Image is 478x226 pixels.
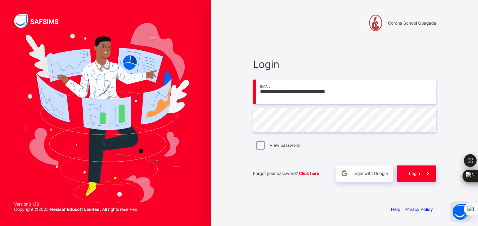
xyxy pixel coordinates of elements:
[270,143,300,148] label: View password
[14,201,138,207] span: Version 0.1.19
[14,207,138,212] span: Copyright © 2025 All rights reserved.
[22,23,189,203] img: Hero Image
[404,207,433,212] a: Privacy Policy
[352,171,388,176] span: Login with Google
[299,171,319,176] a: Click here
[14,14,67,28] img: SAFSIMS Logo
[253,58,436,70] span: Login
[409,171,420,176] span: Login
[50,207,101,212] strong: Flexisaf Edusoft Limited.
[450,201,471,222] button: Open asap
[391,207,400,212] a: Help
[253,171,319,176] span: Forgot your password?
[388,20,436,26] span: Corona School Gbagada
[340,169,348,177] img: google.396cfc9801f0270233282035f929180a.svg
